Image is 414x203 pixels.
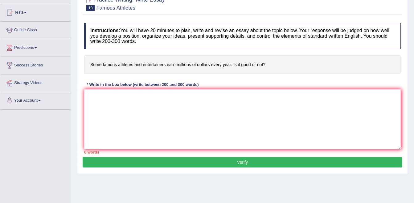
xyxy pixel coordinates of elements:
div: * Write in the box below (write between 200 and 300 words) [84,82,201,87]
a: Tests [0,4,71,19]
small: Famous Athletes [96,5,135,11]
b: Instructions: [90,28,120,33]
a: Success Stories [0,57,71,72]
span: 10 [86,5,95,11]
a: Predictions [0,39,71,55]
h4: Some famous athletes and entertainers earn millions of dollars every year. Is it good or not? [84,55,401,74]
h4: You will have 20 minutes to plan, write and revise an essay about the topic below. Your response ... [84,23,401,49]
a: Strategy Videos [0,74,71,90]
a: Your Account [0,92,71,108]
button: Verify [83,157,402,167]
div: 0 words [84,149,401,155]
a: Online Class [0,22,71,37]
